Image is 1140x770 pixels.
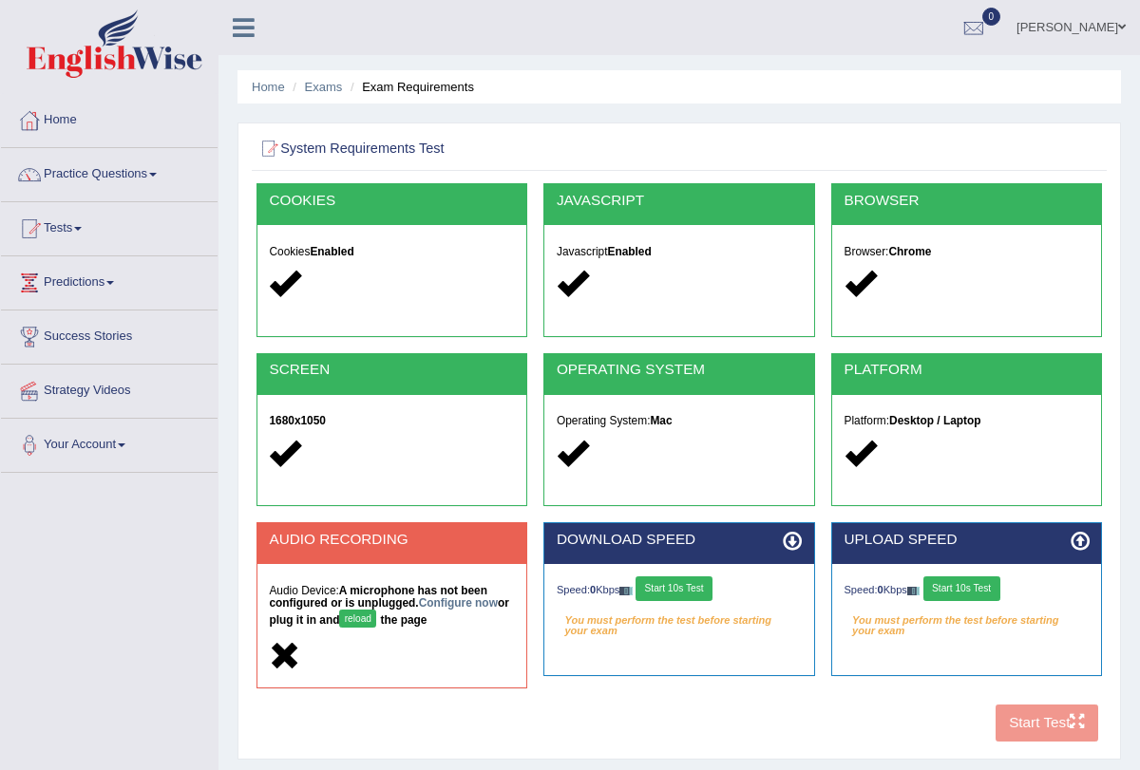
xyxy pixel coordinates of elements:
[1,419,218,466] a: Your Account
[907,587,921,595] img: ajax-loader-fb-connection.gif
[269,532,514,548] h2: AUDIO RECORDING
[650,414,672,427] strong: Mac
[878,584,883,595] strong: 0
[557,246,802,258] h5: Javascript
[1,256,218,304] a: Predictions
[269,362,514,378] h2: SCREEN
[608,245,652,258] strong: Enabled
[269,246,514,258] h5: Cookies
[256,137,781,161] h2: System Requirements Test
[845,193,1090,209] h2: BROWSER
[590,584,596,595] strong: 0
[845,362,1090,378] h2: PLATFORM
[619,587,633,595] img: ajax-loader-fb-connection.gif
[252,80,285,94] a: Home
[557,532,802,548] h2: DOWNLOAD SPEED
[1,94,218,141] a: Home
[269,584,508,627] strong: A microphone has not been configured or is unplugged. or plug it in and the page
[419,596,498,610] a: Configure now
[1,202,218,250] a: Tests
[1,310,218,358] a: Success Stories
[1,148,218,196] a: Practice Questions
[923,576,1000,601] button: Start 10s Test
[269,193,514,209] h2: COOKIES
[557,576,802,605] div: Speed: Kbps
[845,532,1090,548] h2: UPLOAD SPEED
[636,576,712,601] button: Start 10s Test
[557,610,802,634] em: You must perform the test before starting your exam
[557,362,802,378] h2: OPERATING SYSTEM
[845,415,1090,427] h5: Platform:
[339,610,376,628] button: reload
[557,193,802,209] h2: JAVASCRIPT
[1,365,218,412] a: Strategy Videos
[845,576,1090,605] div: Speed: Kbps
[310,245,353,258] strong: Enabled
[346,78,474,96] li: Exam Requirements
[845,246,1090,258] h5: Browser:
[269,585,514,631] h5: Audio Device:
[269,414,326,427] strong: 1680x1050
[845,610,1090,634] em: You must perform the test before starting your exam
[557,415,802,427] h5: Operating System:
[889,414,980,427] strong: Desktop / Laptop
[982,8,1001,26] span: 0
[888,245,931,258] strong: Chrome
[305,80,343,94] a: Exams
